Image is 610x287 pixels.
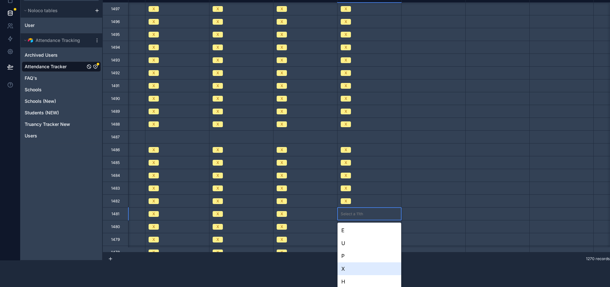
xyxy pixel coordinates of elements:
div: X [216,224,219,230]
div: X [152,70,155,76]
div: 1483 [111,186,120,191]
div: X [152,224,155,230]
div: X [216,57,219,63]
div: X [152,237,155,242]
div: X [281,224,283,230]
div: 1479 [111,237,120,242]
div: X [152,198,155,204]
div: 1492 [111,70,120,76]
div: X [281,173,283,178]
div: X [281,45,283,50]
div: X [216,173,219,178]
div: X [152,211,155,217]
div: X [281,121,283,127]
div: 1494 [111,45,120,50]
div: X [345,198,347,204]
div: X [345,160,347,166]
div: Select a 11th [341,211,363,217]
div: X [345,32,347,37]
div: 1491 [111,83,119,88]
div: 1485 [111,160,120,165]
div: X [216,6,219,12]
div: X [281,211,283,217]
div: X [152,185,155,191]
div: X [216,96,219,102]
div: X [345,6,347,12]
div: X [281,83,283,89]
div: 1495 [111,32,120,37]
div: 1490 [111,96,120,101]
div: X [281,6,283,12]
div: X [281,237,283,242]
div: X [216,109,219,114]
div: X [216,250,219,255]
div: X [281,250,283,255]
div: 1493 [111,58,120,63]
div: 1489 [111,109,120,114]
div: X [338,262,401,275]
span: 1270 records [586,256,610,261]
div: X [216,147,219,153]
div: X [345,109,347,114]
div: X [216,19,219,25]
div: X [152,19,155,25]
div: X [216,198,219,204]
div: X [345,147,347,153]
div: X [216,185,219,191]
div: X [152,173,155,178]
div: X [216,121,219,127]
div: X [216,237,219,242]
div: X [281,32,283,37]
div: 1497 [111,6,120,12]
div: 1480 [111,224,120,229]
div: X [281,109,283,114]
div: X [281,57,283,63]
div: X [281,185,283,191]
div: 1484 [111,173,120,178]
div: P [338,250,401,262]
div: X [216,160,219,166]
div: 1481 [111,211,119,217]
div: X [345,70,347,76]
div: X [216,45,219,50]
div: X [281,160,283,166]
div: X [345,96,347,102]
div: U [338,237,401,250]
div: X [345,45,347,50]
div: 1496 [111,19,120,24]
div: X [281,19,283,25]
div: X [281,70,283,76]
div: X [152,57,155,63]
div: X [152,96,155,102]
div: X [152,250,155,255]
div: X [216,32,219,37]
div: X [152,109,155,114]
div: X [152,45,155,50]
div: X [152,83,155,89]
div: X [281,147,283,153]
div: X [281,96,283,102]
div: X [345,57,347,63]
div: X [345,173,347,178]
div: X [152,160,155,166]
div: X [152,147,155,153]
div: X [345,121,347,127]
div: X [152,32,155,37]
div: 1482 [111,199,120,204]
div: X [345,19,347,25]
div: X [216,83,219,89]
div: X [152,121,155,127]
div: X [345,185,347,191]
div: 1488 [111,122,120,127]
div: 1478 [111,250,120,255]
div: X [152,6,155,12]
div: 1487 [111,135,120,140]
div: X [281,198,283,204]
div: X [216,70,219,76]
div: X [345,83,347,89]
div: E [338,224,401,237]
div: X [216,211,219,217]
div: 1486 [111,147,120,152]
